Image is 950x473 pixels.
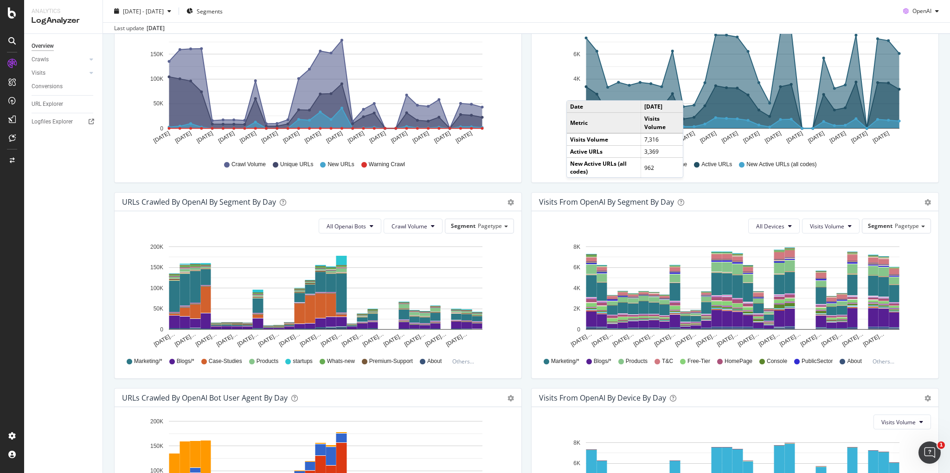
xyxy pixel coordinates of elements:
[110,4,175,19] button: [DATE] - [DATE]
[195,130,214,144] text: [DATE]
[567,157,641,177] td: New Active URLs (all codes)
[150,285,163,292] text: 100K
[662,357,673,365] span: T&C
[567,145,641,157] td: Active URLs
[217,130,236,144] text: [DATE]
[807,130,825,144] text: [DATE]
[197,7,223,15] span: Segments
[150,443,163,449] text: 150K
[899,4,943,19] button: OpenAI
[507,199,514,206] div: gear
[150,264,163,271] text: 150K
[567,133,641,146] td: Visits Volume
[573,305,580,312] text: 2K
[32,7,95,15] div: Analytics
[802,219,860,233] button: Visits Volume
[912,7,931,15] span: OpenAI
[577,326,580,333] text: 0
[828,130,847,144] text: [DATE]
[452,357,478,365] div: Others...
[573,440,580,446] text: 8K
[327,222,366,230] span: All Openai Bots
[641,113,683,133] td: Visits Volume
[114,24,165,32] div: Last update
[433,130,452,144] text: [DATE]
[626,357,648,365] span: Products
[764,130,782,144] text: [DATE]
[539,241,931,349] div: A chart.
[154,305,163,312] text: 50K
[937,441,945,449] span: 1
[810,222,844,230] span: Visits Volume
[748,219,800,233] button: All Devices
[122,197,276,207] div: URLs Crawled by OpenAI By Segment By Day
[32,55,49,65] div: Crawls
[567,101,641,113] td: Date
[746,161,816,168] span: New Active URLs (all codes)
[384,219,443,233] button: Crawl Volume
[873,357,899,365] div: Others...
[147,24,165,32] div: [DATE]
[32,117,96,127] a: Logfiles Explorer
[895,222,919,230] span: Pagetype
[122,23,514,152] svg: A chart.
[150,51,163,58] text: 150K
[573,285,580,292] text: 4K
[411,130,430,144] text: [DATE]
[327,357,355,365] span: Whats-new
[551,357,579,365] span: Marketing/*
[347,130,365,144] text: [DATE]
[122,241,514,349] svg: A chart.
[319,219,381,233] button: All Openai Bots
[32,55,87,65] a: Crawls
[231,161,266,168] span: Crawl Volume
[154,101,163,107] text: 50K
[280,161,313,168] span: Unique URLs
[677,130,696,144] text: [DATE]
[32,68,45,78] div: Visits
[594,357,611,365] span: Blogs/*
[873,415,931,429] button: Visits Volume
[699,130,718,144] text: [DATE]
[641,157,683,177] td: 962
[573,244,580,250] text: 8K
[918,441,941,464] iframe: Intercom live chat
[122,393,288,402] div: URLs Crawled by OpenAI bot User Agent By Day
[742,130,761,144] text: [DATE]
[32,82,63,91] div: Conversions
[573,76,580,82] text: 4K
[725,357,752,365] span: HomePage
[152,130,171,144] text: [DATE]
[32,82,96,91] a: Conversions
[767,357,787,365] span: Console
[134,357,162,365] span: Marketing/*
[573,51,580,58] text: 6K
[924,395,931,402] div: gear
[239,130,257,144] text: [DATE]
[160,125,163,132] text: 0
[209,357,242,365] span: Case-Studies
[850,130,869,144] text: [DATE]
[177,357,194,365] span: Blogs/*
[32,41,96,51] a: Overview
[150,244,163,250] text: 200K
[451,222,475,230] span: Segment
[641,101,683,113] td: [DATE]
[325,130,344,144] text: [DATE]
[303,130,322,144] text: [DATE]
[641,133,683,146] td: 7,316
[785,130,804,144] text: [DATE]
[756,222,784,230] span: All Devices
[392,222,427,230] span: Crawl Volume
[327,161,354,168] span: New URLs
[573,460,580,467] text: 6K
[150,76,163,82] text: 100K
[847,357,861,365] span: About
[687,357,710,365] span: Free-Tier
[868,222,892,230] span: Segment
[539,23,931,152] svg: A chart.
[150,418,163,425] text: 200K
